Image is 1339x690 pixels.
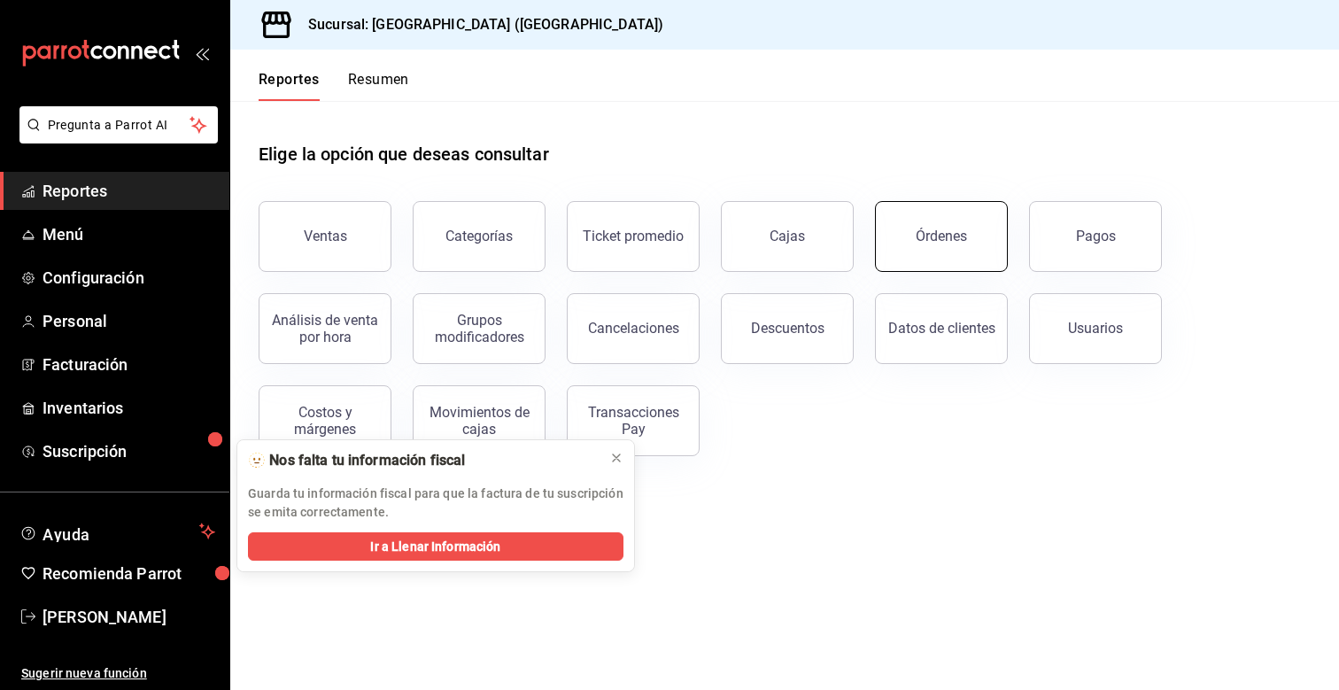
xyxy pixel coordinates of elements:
button: Pagos [1029,201,1162,272]
span: Configuración [43,266,215,290]
div: Análisis de venta por hora [270,312,380,345]
button: Resumen [348,71,409,101]
div: Usuarios [1068,320,1123,337]
button: Categorías [413,201,546,272]
button: Reportes [259,71,320,101]
span: Reportes [43,179,215,203]
button: Costos y márgenes [259,385,391,456]
div: Datos de clientes [888,320,995,337]
span: Recomienda Parrot [43,562,215,585]
span: Menú [43,222,215,246]
button: Cancelaciones [567,293,700,364]
button: open_drawer_menu [195,46,209,60]
span: Suscripción [43,439,215,463]
button: Transacciones Pay [567,385,700,456]
div: Grupos modificadores [424,312,534,345]
span: Inventarios [43,396,215,420]
span: Ir a Llenar Información [370,538,500,556]
div: 🫥 Nos falta tu información fiscal [248,451,595,470]
div: Pagos [1076,228,1116,244]
button: Órdenes [875,201,1008,272]
button: Análisis de venta por hora [259,293,391,364]
button: Ticket promedio [567,201,700,272]
span: Pregunta a Parrot AI [48,116,190,135]
span: Personal [43,309,215,333]
span: Ayuda [43,521,192,542]
a: Pregunta a Parrot AI [12,128,218,147]
div: Categorías [445,228,513,244]
button: Grupos modificadores [413,293,546,364]
a: Cajas [721,201,854,272]
h3: Sucursal: [GEOGRAPHIC_DATA] ([GEOGRAPHIC_DATA]) [294,14,663,35]
button: Ir a Llenar Información [248,532,623,561]
div: Descuentos [751,320,824,337]
div: Cajas [770,226,806,247]
button: Movimientos de cajas [413,385,546,456]
div: navigation tabs [259,71,409,101]
h1: Elige la opción que deseas consultar [259,141,549,167]
div: Cancelaciones [588,320,679,337]
button: Datos de clientes [875,293,1008,364]
button: Usuarios [1029,293,1162,364]
button: Ventas [259,201,391,272]
span: Facturación [43,353,215,376]
div: Órdenes [916,228,967,244]
div: Ticket promedio [583,228,684,244]
div: Transacciones Pay [578,404,688,438]
button: Pregunta a Parrot AI [19,106,218,143]
span: Sugerir nueva función [21,664,215,683]
div: Ventas [304,228,347,244]
div: Costos y márgenes [270,404,380,438]
div: Movimientos de cajas [424,404,534,438]
p: Guarda tu información fiscal para que la factura de tu suscripción se emita correctamente. [248,485,623,522]
button: Descuentos [721,293,854,364]
span: [PERSON_NAME] [43,605,215,629]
